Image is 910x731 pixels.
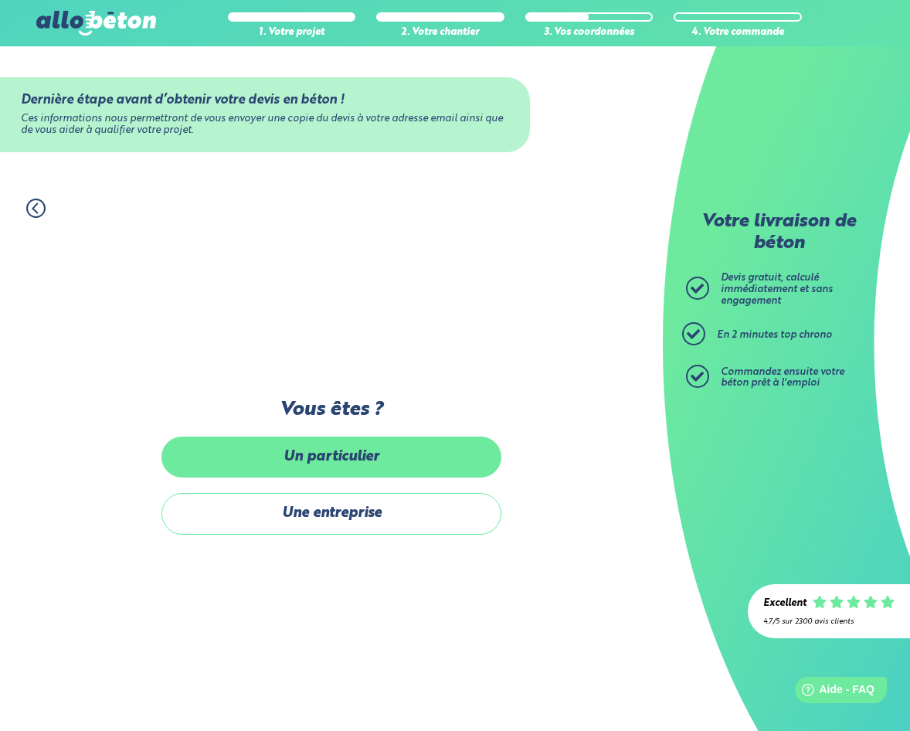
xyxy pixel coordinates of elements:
span: En 2 minutes top chrono [717,330,832,340]
div: 4.7/5 sur 2300 avis clients [763,617,895,626]
div: 1. Votre projet [228,27,356,39]
div: Excellent [763,598,806,610]
span: Devis gratuit, calculé immédiatement et sans engagement [721,273,833,305]
label: Vous êtes ? [161,399,501,421]
div: 3. Vos coordonnées [525,27,654,39]
div: Dernière étape avant d’obtenir votre devis en béton ! [21,93,508,107]
label: Un particulier [161,437,501,478]
label: Une entreprise [161,493,501,534]
div: 4. Votre commande [674,27,802,39]
img: allobéton [36,11,155,36]
div: Ces informations nous permettront de vous envoyer une copie du devis à votre adresse email ainsi ... [21,114,508,136]
div: 2. Votre chantier [376,27,504,39]
iframe: Help widget launcher [772,671,893,714]
span: Commandez ensuite votre béton prêt à l'emploi [721,367,844,389]
p: Votre livraison de béton [690,212,868,254]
